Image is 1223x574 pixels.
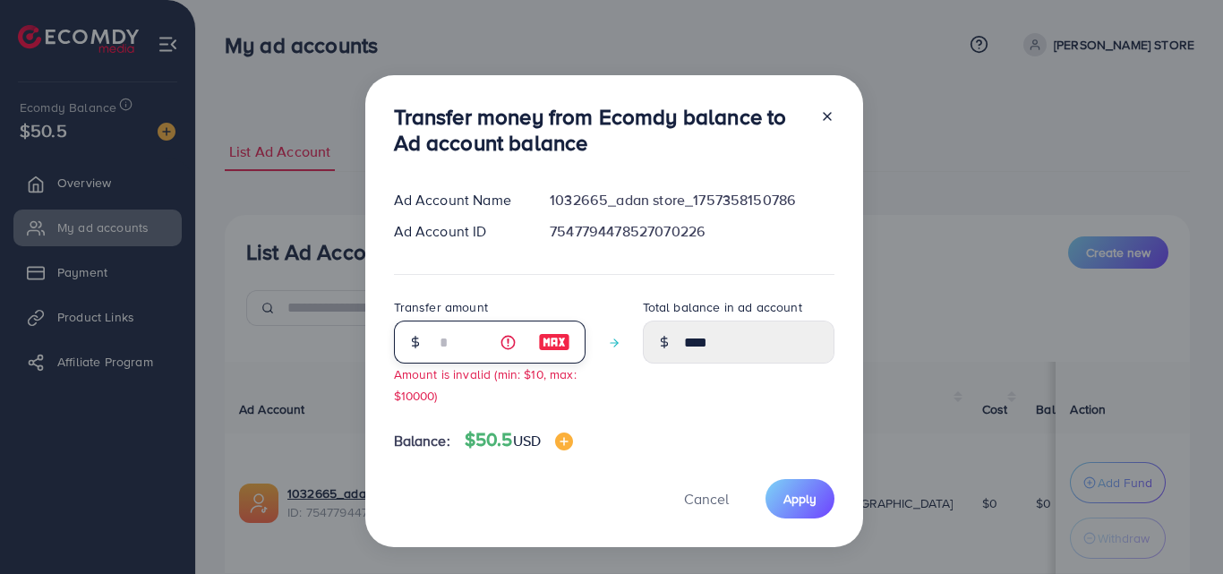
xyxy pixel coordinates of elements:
[555,433,573,450] img: image
[394,431,450,451] span: Balance:
[535,221,848,242] div: 7547794478527070226
[465,429,573,451] h4: $50.5
[394,365,577,403] small: Amount is invalid (min: $10, max: $10000)
[538,331,570,353] img: image
[783,490,817,508] span: Apply
[394,104,806,156] h3: Transfer money from Ecomdy balance to Ad account balance
[1147,493,1210,561] iframe: Chat
[394,298,488,316] label: Transfer amount
[535,190,848,210] div: 1032665_adan store_1757358150786
[765,479,834,518] button: Apply
[643,298,802,316] label: Total balance in ad account
[513,431,541,450] span: USD
[380,221,536,242] div: Ad Account ID
[684,489,729,509] span: Cancel
[380,190,536,210] div: Ad Account Name
[662,479,751,518] button: Cancel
